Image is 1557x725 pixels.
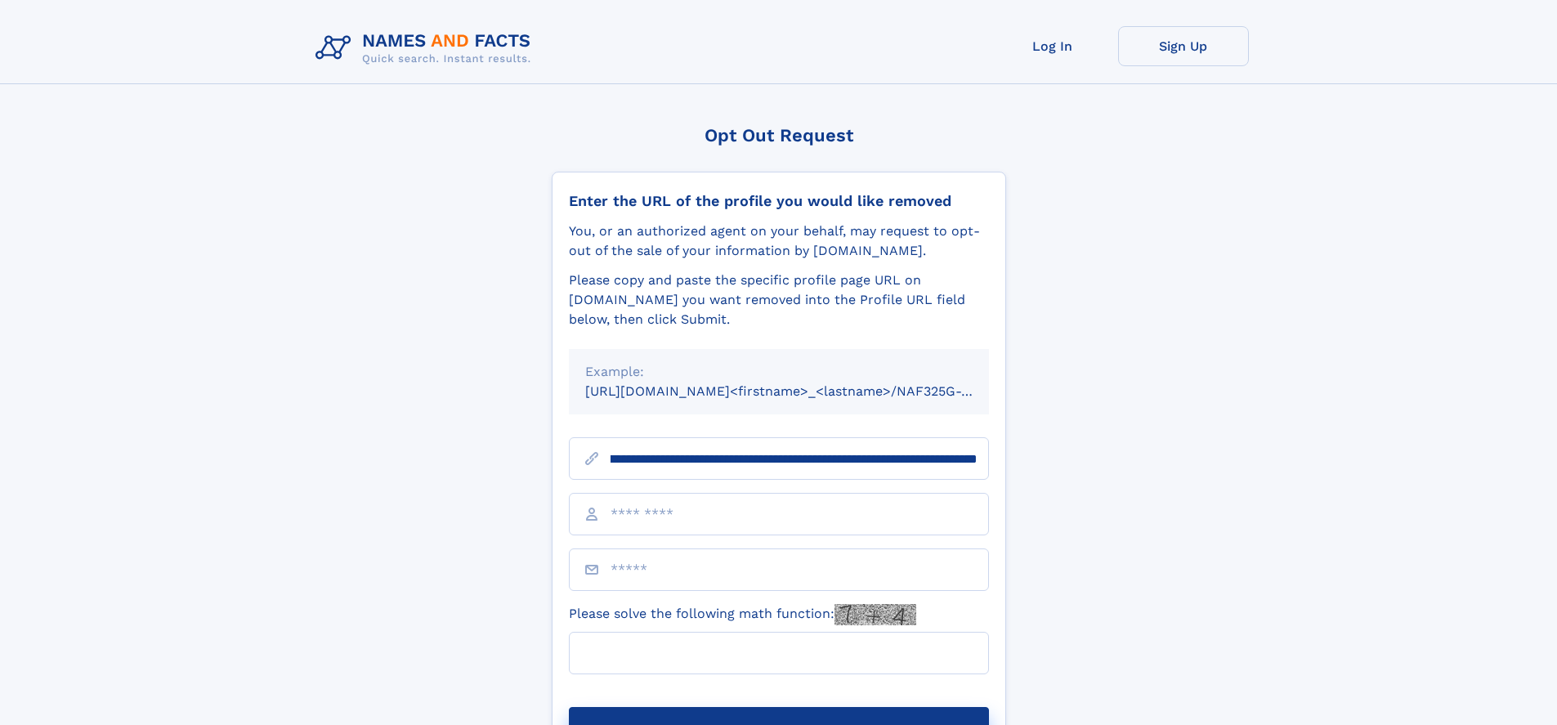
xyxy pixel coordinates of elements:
[1118,26,1249,66] a: Sign Up
[569,271,989,329] div: Please copy and paste the specific profile page URL on [DOMAIN_NAME] you want removed into the Pr...
[585,362,973,382] div: Example:
[569,222,989,261] div: You, or an authorized agent on your behalf, may request to opt-out of the sale of your informatio...
[569,192,989,210] div: Enter the URL of the profile you would like removed
[569,604,916,625] label: Please solve the following math function:
[309,26,544,70] img: Logo Names and Facts
[987,26,1118,66] a: Log In
[552,125,1006,145] div: Opt Out Request
[585,383,1020,399] small: [URL][DOMAIN_NAME]<firstname>_<lastname>/NAF325G-xxxxxxxx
